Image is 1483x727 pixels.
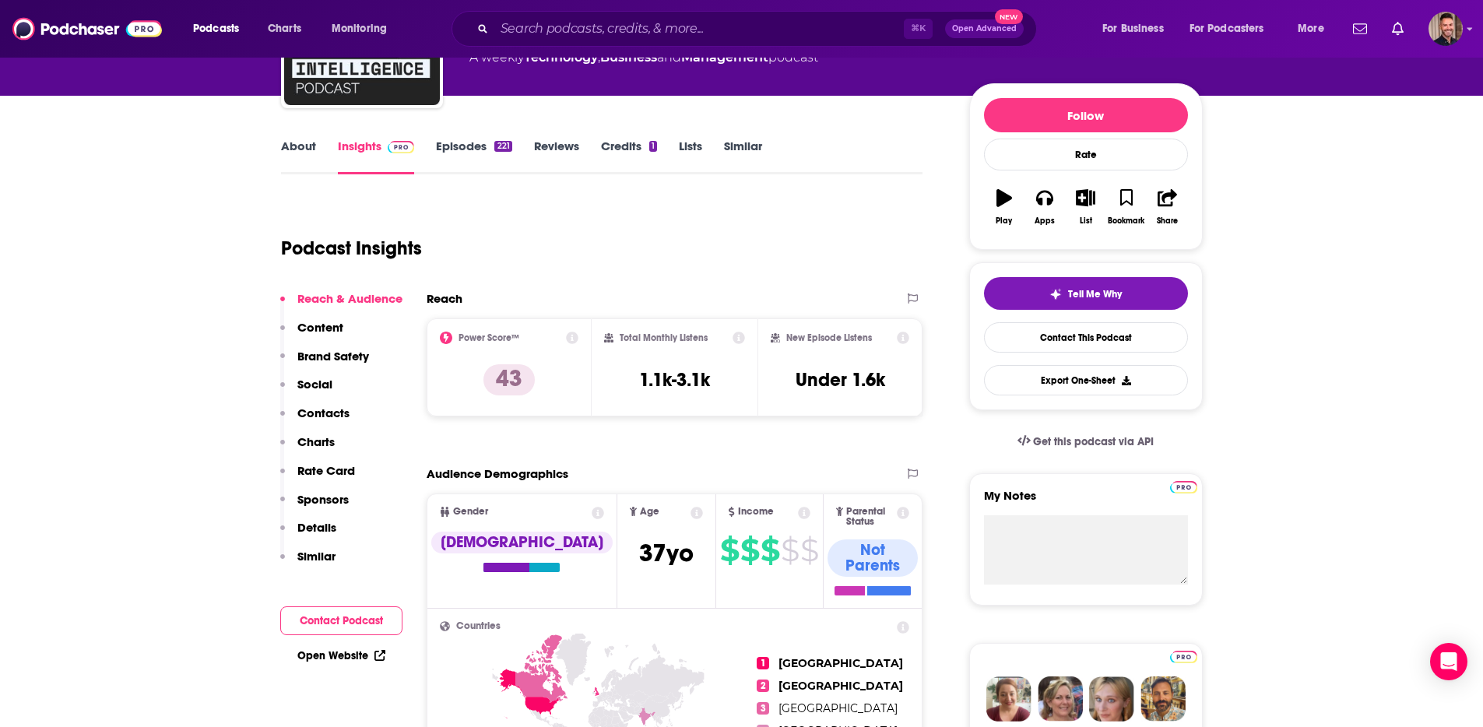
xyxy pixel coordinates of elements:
p: Reach & Audience [297,291,402,306]
a: Open Website [297,649,385,662]
p: Rate Card [297,463,355,478]
button: List [1065,179,1105,235]
img: Podchaser Pro [388,141,415,153]
button: Contacts [280,406,350,434]
a: Get this podcast via API [1005,423,1167,461]
p: Sponsors [297,492,349,507]
span: Age [640,507,659,517]
span: Logged in as benmcconaghy [1429,12,1463,46]
span: Monitoring [332,18,387,40]
button: tell me why sparkleTell Me Why [984,277,1188,310]
img: Jon Profile [1140,676,1186,722]
button: open menu [182,16,259,41]
button: Reach & Audience [280,291,402,320]
div: Apps [1035,216,1055,226]
span: 37 yo [639,538,694,568]
button: Details [280,520,336,549]
h2: New Episode Listens [786,332,872,343]
div: 221 [494,141,511,152]
a: Show notifications dropdown [1347,16,1373,42]
span: New [995,9,1023,24]
span: Open Advanced [952,25,1017,33]
img: Barbara Profile [1038,676,1083,722]
img: Jules Profile [1089,676,1134,722]
h3: Under 1.6k [796,368,885,392]
span: [GEOGRAPHIC_DATA] [778,656,903,670]
span: $ [740,538,759,563]
img: User Profile [1429,12,1463,46]
button: Open AdvancedNew [945,19,1024,38]
p: Brand Safety [297,349,369,363]
span: More [1298,18,1324,40]
button: Show profile menu [1429,12,1463,46]
button: open menu [1287,16,1344,41]
span: 1 [757,657,769,669]
div: Bookmark [1108,216,1144,226]
button: Rate Card [280,463,355,492]
span: Gender [453,507,488,517]
div: Open Intercom Messenger [1430,643,1467,680]
span: Countries [456,621,501,631]
a: Contact This Podcast [984,322,1188,353]
button: Brand Safety [280,349,369,378]
button: open menu [1091,16,1183,41]
span: $ [720,538,739,563]
button: Social [280,377,332,406]
img: Podchaser Pro [1170,651,1197,663]
h1: Podcast Insights [281,237,422,260]
button: Similar [280,549,336,578]
div: [DEMOGRAPHIC_DATA] [431,532,613,553]
button: Apps [1024,179,1065,235]
h2: Audience Demographics [427,466,568,481]
p: Similar [297,549,336,564]
h3: 1.1k-3.1k [639,368,710,392]
span: [GEOGRAPHIC_DATA] [778,701,898,715]
span: Charts [268,18,301,40]
button: Follow [984,98,1188,132]
p: Charts [297,434,335,449]
span: 2 [757,680,769,692]
span: Podcasts [193,18,239,40]
a: Episodes221 [436,139,511,174]
span: $ [781,538,799,563]
div: Not Parents [828,539,919,577]
a: Reviews [534,139,579,174]
button: open menu [321,16,407,41]
input: Search podcasts, credits, & more... [494,16,904,41]
button: Contact Podcast [280,606,402,635]
div: Rate [984,139,1188,170]
a: Lists [679,139,702,174]
button: Share [1147,179,1187,235]
a: InsightsPodchaser Pro [338,139,415,174]
a: Charts [258,16,311,41]
span: $ [761,538,779,563]
img: tell me why sparkle [1049,288,1062,300]
img: Podchaser - Follow, Share and Rate Podcasts [12,14,162,44]
button: Content [280,320,343,349]
button: Export One-Sheet [984,365,1188,395]
span: ⌘ K [904,19,933,39]
p: Details [297,520,336,535]
h2: Reach [427,291,462,306]
p: 43 [483,364,535,395]
a: Pro website [1170,479,1197,493]
span: Parental Status [846,507,894,527]
span: Tell Me Why [1068,288,1122,300]
span: 3 [757,702,769,715]
span: Income [738,507,774,517]
div: Search podcasts, credits, & more... [466,11,1052,47]
h2: Power Score™ [459,332,519,343]
span: $ [800,538,818,563]
div: A weekly podcast [469,48,818,67]
img: Sydney Profile [986,676,1031,722]
div: List [1080,216,1092,226]
h2: Total Monthly Listens [620,332,708,343]
a: Similar [724,139,762,174]
button: Bookmark [1106,179,1147,235]
div: Share [1157,216,1178,226]
p: Contacts [297,406,350,420]
button: Play [984,179,1024,235]
button: Sponsors [280,492,349,521]
button: Charts [280,434,335,463]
